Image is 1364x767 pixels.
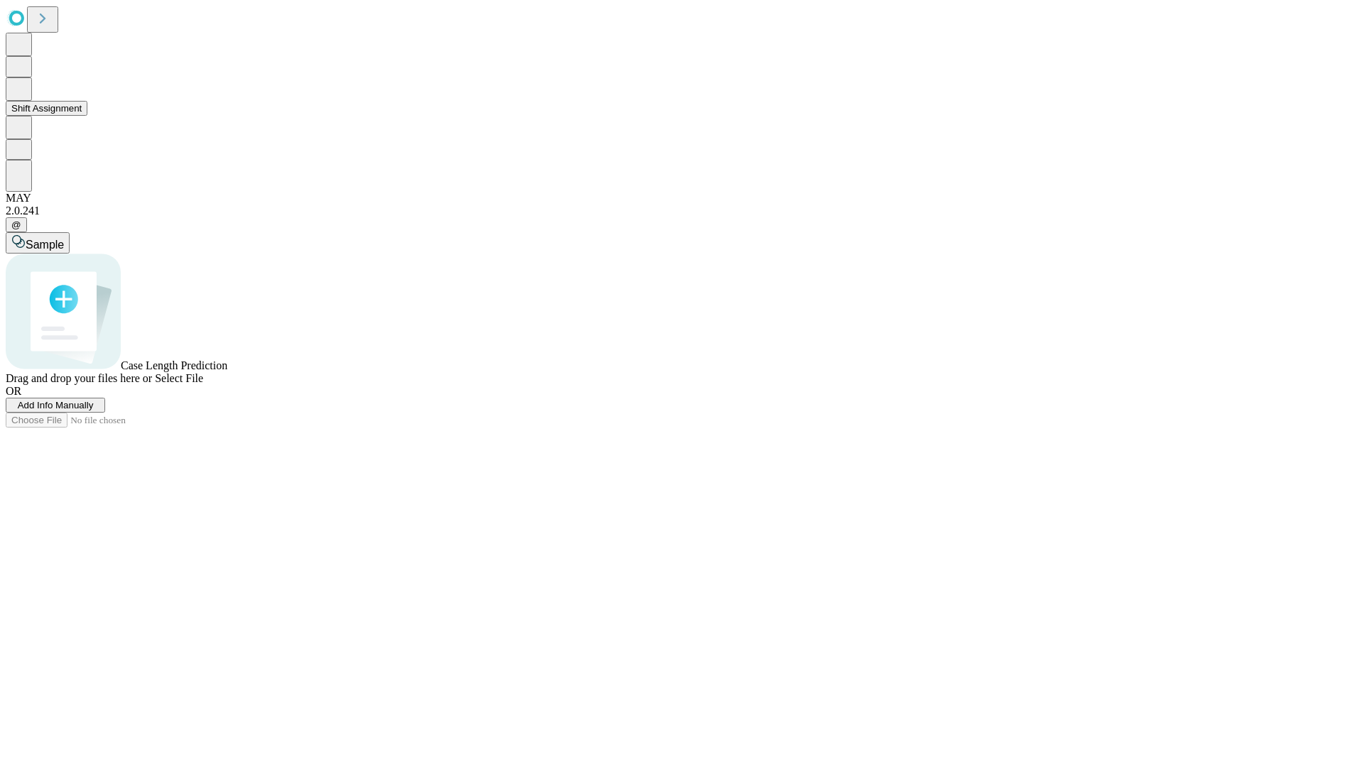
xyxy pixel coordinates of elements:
[6,385,21,397] span: OR
[6,205,1358,217] div: 2.0.241
[6,372,152,384] span: Drag and drop your files here or
[6,232,70,254] button: Sample
[155,372,203,384] span: Select File
[121,359,227,371] span: Case Length Prediction
[6,192,1358,205] div: MAY
[6,101,87,116] button: Shift Assignment
[18,400,94,410] span: Add Info Manually
[11,219,21,230] span: @
[6,398,105,413] button: Add Info Manually
[26,239,64,251] span: Sample
[6,217,27,232] button: @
